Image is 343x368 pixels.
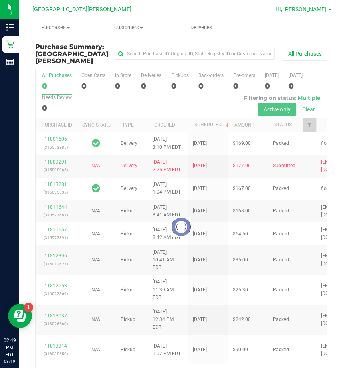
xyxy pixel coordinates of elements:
[4,358,16,364] p: 08/19
[6,58,14,66] inline-svg: Reports
[6,40,14,49] inline-svg: Retail
[165,19,238,36] a: Deliveries
[93,24,165,31] span: Customers
[32,6,131,13] span: [GEOGRAPHIC_DATA][PERSON_NAME]
[6,23,14,31] inline-svg: Inventory
[35,43,115,65] h3: Purchase Summary:
[8,304,32,328] iframe: Resource center
[19,19,92,36] a: Purchases
[4,337,16,358] p: 02:49 PM EDT
[35,50,109,65] span: [GEOGRAPHIC_DATA][PERSON_NAME]
[283,47,327,61] button: All Purchases
[92,19,165,36] a: Customers
[19,24,92,31] span: Purchases
[115,48,275,60] input: Search Purchase ID, Original ID, State Registry ID or Customer Name...
[276,6,328,12] span: Hi, [PERSON_NAME]!
[180,24,223,31] span: Deliveries
[24,303,33,312] iframe: Resource center unread badge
